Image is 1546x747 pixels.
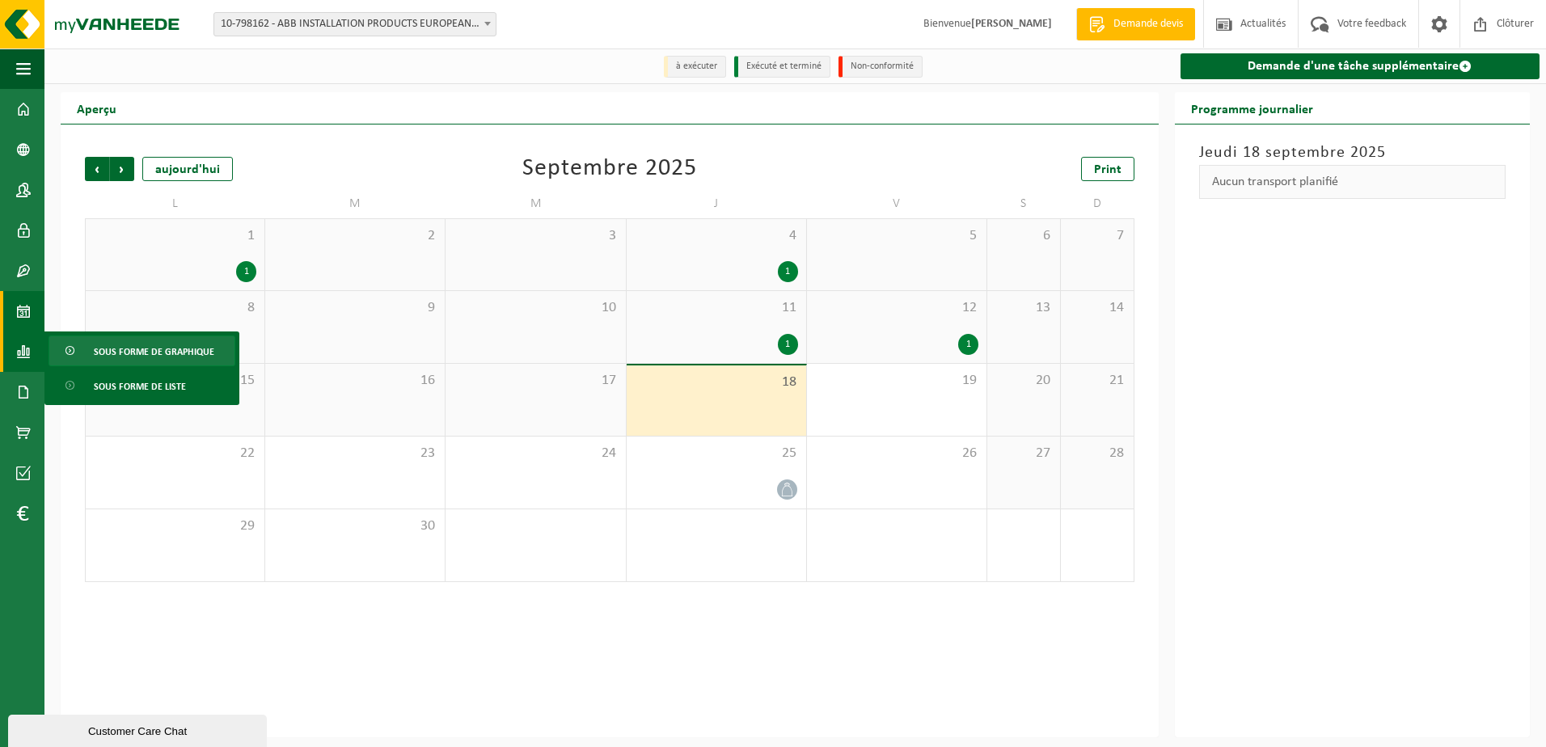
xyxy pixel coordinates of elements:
span: 9 [273,299,437,317]
strong: [PERSON_NAME] [971,18,1052,30]
span: 13 [995,299,1052,317]
li: Exécuté et terminé [734,56,830,78]
span: 10-798162 - ABB INSTALLATION PRODUCTS EUROPEAN CENTRE SA - HOUDENG-GOEGNIES [213,12,496,36]
div: Aucun transport planifié [1199,165,1506,199]
span: 4 [635,227,798,245]
span: 1 [94,227,256,245]
span: Print [1094,163,1121,176]
span: 28 [1069,445,1126,462]
td: J [627,189,807,218]
td: V [807,189,987,218]
span: 20 [995,372,1052,390]
span: 8 [94,299,256,317]
td: D [1061,189,1134,218]
div: Septembre 2025 [522,157,697,181]
h2: Aperçu [61,92,133,124]
span: 23 [273,445,437,462]
span: 26 [815,445,978,462]
span: 17 [454,372,617,390]
a: Sous forme de graphique [49,336,235,366]
td: M [446,189,626,218]
span: 18 [635,373,798,391]
span: 25 [635,445,798,462]
div: 1 [778,334,798,355]
span: 21 [1069,372,1126,390]
span: 19 [815,372,978,390]
h3: Jeudi 18 septembre 2025 [1199,141,1506,165]
div: aujourd'hui [142,157,233,181]
a: Demande d'une tâche supplémentaire [1181,53,1540,79]
h2: Programme journalier [1175,92,1329,124]
span: Sous forme de liste [94,371,186,402]
iframe: chat widget [8,711,270,747]
span: 29 [94,517,256,535]
a: Print [1081,157,1134,181]
span: 7 [1069,227,1126,245]
span: 2 [273,227,437,245]
td: M [265,189,446,218]
span: 10 [454,299,617,317]
div: 1 [236,261,256,282]
span: 5 [815,227,978,245]
span: Précédent [85,157,109,181]
span: 12 [815,299,978,317]
span: 11 [635,299,798,317]
li: Non-conformité [838,56,923,78]
span: 27 [995,445,1052,462]
span: Demande devis [1109,16,1187,32]
span: 30 [273,517,437,535]
span: 10-798162 - ABB INSTALLATION PRODUCTS EUROPEAN CENTRE SA - HOUDENG-GOEGNIES [214,13,496,36]
td: S [987,189,1061,218]
span: 16 [273,372,437,390]
div: 1 [778,261,798,282]
span: 24 [454,445,617,462]
span: Sous forme de graphique [94,336,214,367]
a: Demande devis [1076,8,1195,40]
span: 6 [995,227,1052,245]
span: Suivant [110,157,134,181]
div: 1 [958,334,978,355]
td: L [85,189,265,218]
span: 22 [94,445,256,462]
span: 14 [1069,299,1126,317]
span: 3 [454,227,617,245]
li: à exécuter [664,56,726,78]
a: Sous forme de liste [49,370,235,401]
